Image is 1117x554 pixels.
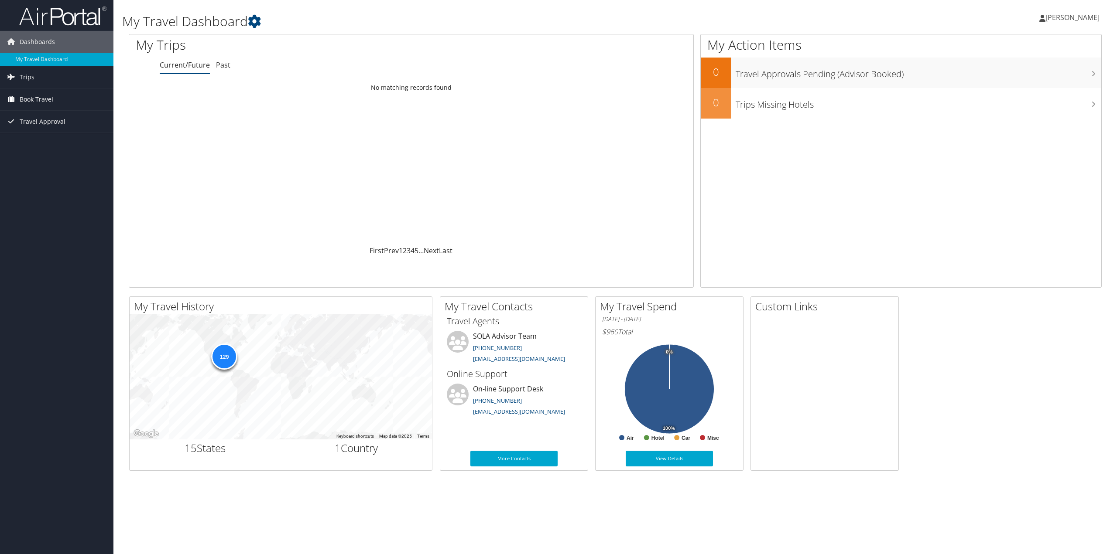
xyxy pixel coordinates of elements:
[701,65,731,79] h2: 0
[439,246,452,255] a: Last
[160,60,210,70] a: Current/Future
[666,350,673,355] tspan: 0%
[417,434,429,438] a: Terms (opens in new tab)
[20,66,34,88] span: Trips
[411,246,415,255] a: 4
[473,408,565,415] a: [EMAIL_ADDRESS][DOMAIN_NAME]
[415,246,418,255] a: 5
[136,36,452,54] h1: My Trips
[19,6,106,26] img: airportal-logo.png
[20,88,53,110] span: Book Travel
[701,36,1101,54] h1: My Action Items
[447,315,581,327] h3: Travel Agents
[336,433,374,439] button: Keyboard shortcuts
[447,368,581,380] h3: Online Support
[379,434,412,438] span: Map data ©2025
[602,315,737,323] h6: [DATE] - [DATE]
[185,441,197,455] span: 15
[418,246,424,255] span: …
[701,88,1101,119] a: 0Trips Missing Hotels
[602,327,618,336] span: $960
[600,299,743,314] h2: My Travel Spend
[707,435,719,441] text: Misc
[627,435,634,441] text: Air
[701,95,731,110] h2: 0
[442,384,586,419] li: On-line Support Desk
[473,397,522,404] a: [PHONE_NUMBER]
[136,441,274,455] h2: States
[470,451,558,466] a: More Contacts
[216,60,230,70] a: Past
[473,344,522,352] a: [PHONE_NUMBER]
[445,299,588,314] h2: My Travel Contacts
[473,355,565,363] a: [EMAIL_ADDRESS][DOMAIN_NAME]
[651,435,665,441] text: Hotel
[736,64,1101,80] h3: Travel Approvals Pending (Advisor Booked)
[132,428,161,439] a: Open this area in Google Maps (opens a new window)
[335,441,341,455] span: 1
[701,58,1101,88] a: 0Travel Approvals Pending (Advisor Booked)
[602,327,737,336] h6: Total
[682,435,690,441] text: Car
[20,111,65,133] span: Travel Approval
[407,246,411,255] a: 3
[1045,13,1100,22] span: [PERSON_NAME]
[399,246,403,255] a: 1
[288,441,426,455] h2: Country
[20,31,55,53] span: Dashboards
[442,331,586,367] li: SOLA Advisor Team
[663,426,675,431] tspan: 100%
[384,246,399,255] a: Prev
[424,246,439,255] a: Next
[1039,4,1108,31] a: [PERSON_NAME]
[211,343,237,370] div: 129
[122,12,780,31] h1: My Travel Dashboard
[370,246,384,255] a: First
[736,94,1101,111] h3: Trips Missing Hotels
[129,80,693,95] td: No matching records found
[755,299,898,314] h2: Custom Links
[403,246,407,255] a: 2
[626,451,713,466] a: View Details
[132,428,161,439] img: Google
[134,299,432,314] h2: My Travel History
